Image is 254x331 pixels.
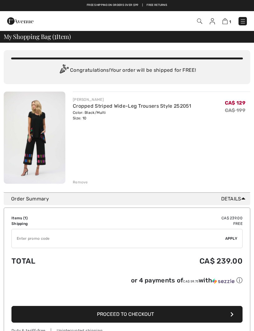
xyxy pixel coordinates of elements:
img: Congratulation2.svg [58,64,70,77]
a: 1ère Avenue [7,18,33,24]
a: Cropped Striped Wide-Leg Trousers Style 252051 [73,103,191,109]
td: CA$ 239.00 [94,215,243,221]
div: or 4 payments of with [131,276,243,285]
img: Cropped Striped Wide-Leg Trousers Style 252051 [4,92,65,184]
td: Total [11,251,94,272]
div: or 4 payments ofCA$ 59.75withSezzle Click to learn more about Sezzle [11,276,243,287]
div: Color: Black/Multi Size: 10 [73,110,191,121]
img: Shopping Bag [222,18,228,24]
div: Congratulations! Your order will be shipped for FREE! [11,64,243,77]
img: 1ère Avenue [7,15,33,27]
div: [PERSON_NAME] [73,97,191,102]
button: Proceed to Checkout [11,306,243,323]
img: My Info [210,18,215,24]
td: CA$ 239.00 [94,251,243,272]
span: Proceed to Checkout [97,311,154,317]
span: 1 [24,216,26,220]
input: Promo code [12,229,225,248]
img: Sezzle [212,278,234,284]
span: 1 [229,19,231,24]
a: Free Returns [147,3,167,7]
td: Free [94,221,243,226]
span: Apply [225,236,238,241]
span: | [142,3,143,7]
s: CA$ 199 [225,107,245,113]
td: Items ( ) [11,215,94,221]
div: Order Summary [11,195,248,203]
a: 1 [222,17,231,25]
img: Menu [240,18,246,24]
td: Shipping [11,221,94,226]
span: Details [221,195,248,203]
a: Free shipping on orders over $99 [87,3,138,7]
img: Search [197,19,202,24]
span: 1 [54,32,56,40]
span: My Shopping Bag ( Item) [4,33,71,40]
div: Remove [73,179,88,185]
iframe: PayPal-paypal [11,287,243,304]
span: CA$ 129 [225,100,245,106]
span: CA$ 59.75 [183,280,199,283]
